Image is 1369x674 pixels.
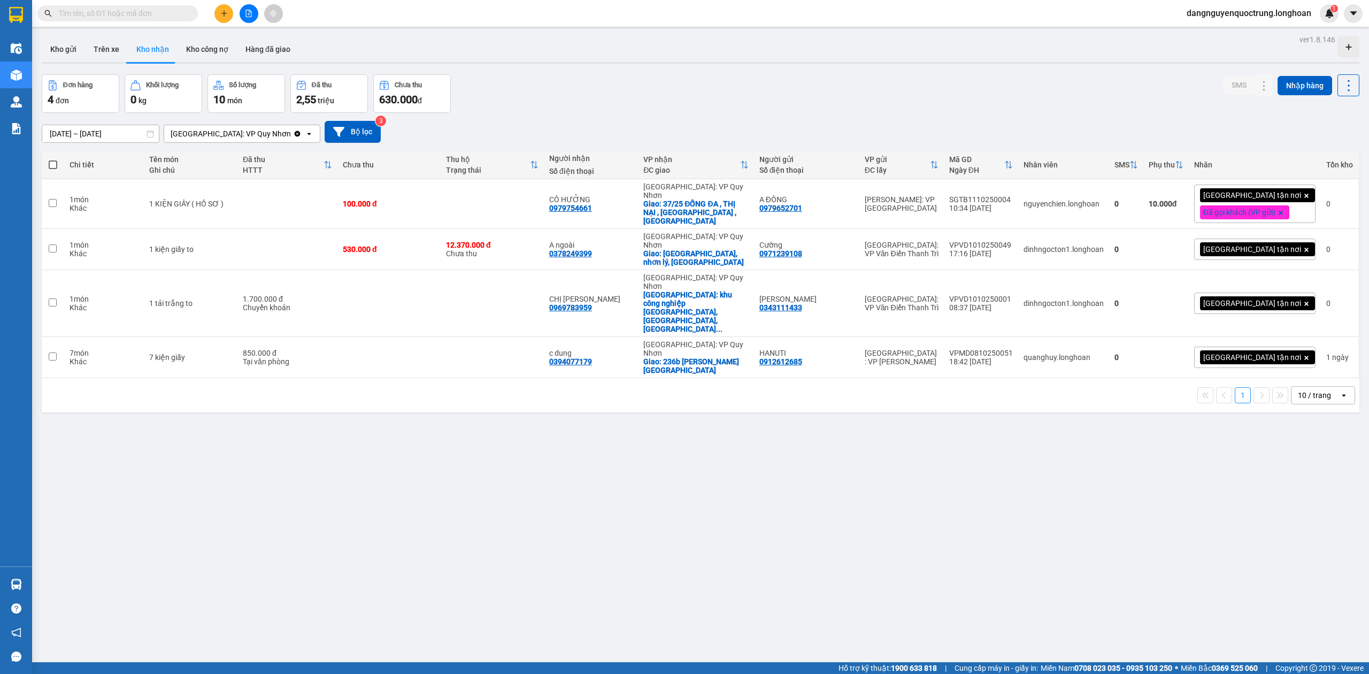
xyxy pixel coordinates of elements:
[759,303,802,312] div: 0343111433
[949,195,1013,204] div: SGTB1110250004
[270,10,277,17] span: aim
[1203,353,1301,362] span: [GEOGRAPHIC_DATA] tận nơi
[1326,299,1353,308] div: 0
[149,245,232,254] div: 1 kiện giấy to
[949,249,1013,258] div: 17:16 [DATE]
[949,166,1004,174] div: Ngày ĐH
[643,200,748,225] div: Giao: 37/25 ĐỐNG ĐA , THỊ NẠI , QUY NHƠN , BÌNH ĐỊNH
[130,93,136,106] span: 0
[11,43,22,54] img: warehouse-icon
[839,662,937,674] span: Hỗ trợ kỹ thuật:
[759,155,854,164] div: Người gửi
[243,295,332,303] div: 1.700.000 đ
[1024,353,1104,362] div: quanghuy.longhoan
[128,36,178,62] button: Kho nhận
[243,349,332,357] div: 850.000 đ
[11,123,22,134] img: solution-icon
[643,166,740,174] div: ĐC giao
[865,295,939,312] div: [GEOGRAPHIC_DATA]: VP Văn Điển Thanh Trì
[549,249,592,258] div: 0378249399
[318,96,334,105] span: triệu
[70,303,139,312] div: Khác
[245,10,252,17] span: file-add
[549,295,633,303] div: CHỊ TRANG
[149,155,232,164] div: Tên món
[1235,387,1251,403] button: 1
[229,81,256,89] div: Số lượng
[1326,200,1353,208] div: 0
[4,9,91,18] span: Kho phân loại đầu gửi:
[290,74,368,113] button: Đã thu2,55 triệu
[11,70,22,81] img: warehouse-icon
[70,349,139,357] div: 7 món
[1114,299,1138,308] div: 0
[312,81,332,89] div: Đã thu
[549,303,592,312] div: 0969783959
[955,662,1038,674] span: Cung cấp máy in - giấy in:
[1278,76,1332,95] button: Nhập hàng
[1074,664,1172,672] strong: 0708 023 035 - 0935 103 250
[1349,9,1358,18] span: caret-down
[70,357,139,366] div: Khác
[305,129,313,138] svg: open
[1203,208,1275,217] span: Đã gọi khách (VP gửi)
[237,151,337,179] th: Toggle SortBy
[549,357,592,366] div: 0394077179
[125,74,202,113] button: Khối lượng0kg
[1114,160,1129,169] div: SMS
[1041,662,1172,674] span: Miền Nam
[441,151,544,179] th: Toggle SortBy
[1325,9,1334,18] img: icon-new-feature
[220,10,228,17] span: plus
[171,128,291,139] div: [GEOGRAPHIC_DATA]: VP Quy Nhơn
[446,241,539,249] div: 12.370.000 đ
[70,160,139,169] div: Chi tiết
[1024,299,1104,308] div: dinhngocton1.longhoan
[1114,200,1138,208] div: 0
[1178,6,1320,20] span: dangnguyenquoctrung.longhoan
[1326,353,1353,362] div: 1
[643,273,748,290] div: [GEOGRAPHIC_DATA]: VP Quy Nhơn
[1203,244,1301,254] span: [GEOGRAPHIC_DATA] tận nơi
[214,4,233,23] button: plus
[146,81,179,89] div: Khối lượng
[643,182,748,200] div: [GEOGRAPHIC_DATA]: VP Quy Nhơn
[643,232,748,249] div: [GEOGRAPHIC_DATA]: VP Quy Nhơn
[759,204,802,212] div: 0979652701
[85,36,128,62] button: Trên xe
[343,245,435,254] div: 530.000 đ
[63,81,93,89] div: Đơn hàng
[949,357,1013,366] div: 18:42 [DATE]
[716,325,722,333] span: ...
[70,295,139,303] div: 1 món
[139,96,147,105] span: kg
[759,166,854,174] div: Số điện thoại
[945,662,947,674] span: |
[891,664,937,672] strong: 1900 633 818
[865,166,930,174] div: ĐC lấy
[1223,75,1255,95] button: SMS
[11,579,22,590] img: warehouse-icon
[446,166,530,174] div: Trạng thái
[70,241,139,249] div: 1 món
[42,36,85,62] button: Kho gửi
[293,129,302,138] svg: Clear value
[48,93,53,106] span: 4
[1109,151,1143,179] th: Toggle SortBy
[56,96,69,105] span: đơn
[643,249,748,266] div: Giao: mỹ hưng, nhơn lý, tp quy nhơn
[1212,664,1258,672] strong: 0369 525 060
[643,290,748,333] div: Giao: khu công nghiệp phú tài, thành phố quy nhơn, tỉnh bình định
[11,627,21,638] span: notification
[325,121,381,143] button: Bộ lọc
[638,151,753,179] th: Toggle SortBy
[343,160,435,169] div: Chưa thu
[1332,353,1349,362] span: ngày
[42,125,159,142] input: Select a date range.
[11,603,21,614] span: question-circle
[1326,160,1353,169] div: Tồn kho
[42,74,119,113] button: Đơn hàng4đơn
[243,155,324,164] div: Đã thu
[207,74,285,113] button: Số lượng10món
[44,10,52,17] span: search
